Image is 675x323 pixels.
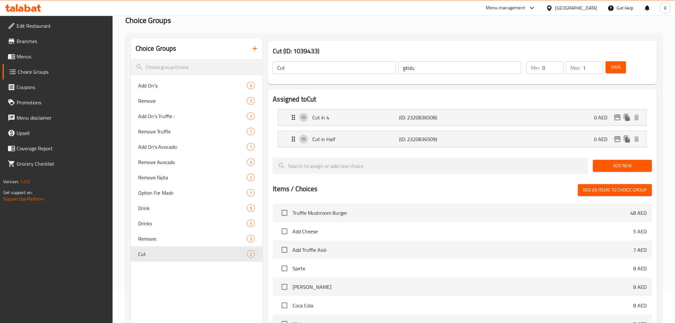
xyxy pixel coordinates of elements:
input: search [273,158,588,174]
a: Grocery Checklist [3,156,113,171]
div: Remove Avocado3 [130,154,263,170]
div: Cut2 [130,246,263,262]
span: 5 [247,205,255,211]
button: Add New [593,160,652,172]
div: Choices [247,97,255,105]
span: Select choice [278,225,291,238]
button: Save [606,61,626,73]
input: search [130,59,263,75]
span: 3 [247,159,255,165]
a: Coverage Report [3,141,113,156]
span: Remove Fajita [138,174,247,181]
p: 5 AED [634,228,647,235]
span: Remove: [138,235,247,243]
span: Coverage Report [17,145,108,152]
span: Grocery Checklist [17,160,108,168]
div: Expand [278,131,646,147]
a: Coupons [3,79,113,95]
span: Select choice [278,262,291,275]
span: Choice Groups [18,68,108,76]
p: Cut in 4 [312,114,399,121]
span: 2 [247,113,255,119]
div: Choices [247,158,255,166]
div: Choices [247,204,255,212]
p: Cut in Half [312,135,399,143]
div: Choices [247,174,255,181]
span: Remove Truffle [138,128,247,135]
span: Branches [17,37,108,45]
a: Menus [3,49,113,64]
div: Menu-management [486,4,525,12]
span: Add On's Truffle : [138,112,247,120]
span: Get support on: [3,188,33,197]
span: Version: [3,177,19,186]
button: delete [632,113,642,122]
a: Promotions [3,95,113,110]
span: Edit Restaurant [17,22,108,30]
span: Menus [17,53,108,60]
span: 1 [247,190,255,196]
a: Choice Groups [3,64,113,79]
div: Remove Fajita2 [130,170,263,185]
div: Choices [247,235,255,243]
div: [GEOGRAPHIC_DATA] [555,4,597,11]
span: Add On's: [138,82,247,89]
button: edit [613,113,622,122]
div: Choices [247,189,255,197]
div: Choices [247,143,255,151]
span: Add Cheese [293,228,633,235]
div: Add On's:3 [130,78,263,93]
button: delete [632,134,642,144]
span: Remove Avocado [138,158,247,166]
p: 8 AED [634,283,647,291]
div: Expand [278,109,646,125]
span: 5 [247,221,255,227]
span: Add On's Avocado: [138,143,247,151]
div: Drinks5 [130,216,263,231]
p: Max: [571,64,581,71]
button: duplicate [622,113,632,122]
span: 2 [247,175,255,181]
a: Menu disclaimer [3,110,113,125]
div: Add On's Truffle :2 [130,109,263,124]
p: 0 AED [594,114,613,121]
h2: Items / Choices [273,184,317,194]
a: Support.OpsPlatform [3,195,44,203]
span: Coupons [17,83,108,91]
span: [PERSON_NAME] [293,283,633,291]
li: Expand [273,128,652,150]
span: Spirte [293,265,633,272]
span: Add New [598,162,647,170]
p: 8 AED [634,265,647,272]
span: Select choice [278,243,291,257]
p: Min: [531,64,540,71]
button: duplicate [622,134,632,144]
p: (ID: 2320836508) [399,114,457,121]
span: 2 [247,251,255,257]
p: 0 AED [594,135,613,143]
span: Add Truffle Aioli [293,246,633,254]
a: Edit Restaurant [3,18,113,34]
button: Add (0) items to choice group [578,184,652,196]
a: Upsell [3,125,113,141]
span: Select choice [278,280,291,294]
div: Choices [247,250,255,258]
div: Remove:3 [130,231,263,246]
span: 1.0.0 [20,177,30,186]
p: 8 AED [634,302,647,309]
div: Choices [247,82,255,89]
span: Select choice [278,299,291,312]
span: Upsell [17,129,108,137]
span: 3 [247,236,255,242]
a: Branches [3,34,113,49]
span: Save [611,63,621,71]
h2: Assigned to Cut [273,94,652,104]
span: Menu disclaimer [17,114,108,122]
span: 5 [247,98,255,104]
span: 1 [247,129,255,135]
span: Coca Cola [293,302,633,309]
span: 3 [247,83,255,89]
span: 1 [247,144,255,150]
span: B [664,4,667,11]
span: Add (0) items to choice group [583,186,647,194]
